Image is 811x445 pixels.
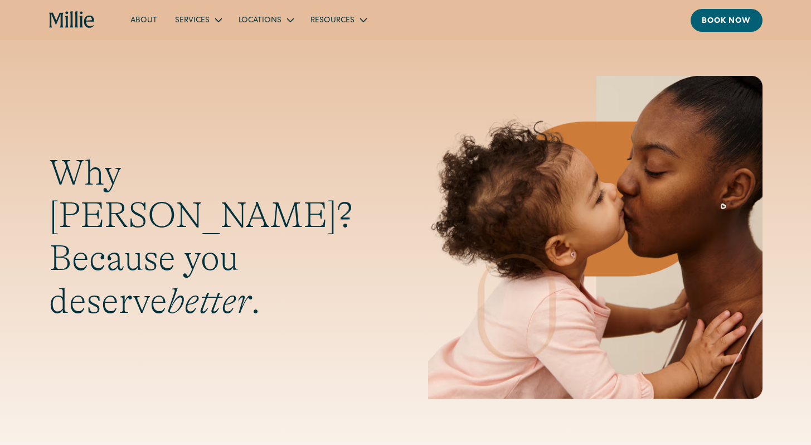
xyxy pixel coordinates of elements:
[49,152,383,323] h1: Why [PERSON_NAME]? Because you deserve .
[49,11,95,29] a: home
[166,11,230,29] div: Services
[302,11,375,29] div: Resources
[230,11,302,29] div: Locations
[239,15,281,27] div: Locations
[428,76,763,399] img: Mother and baby sharing a kiss, highlighting the emotional bond and nurturing care at the heart o...
[702,16,751,27] div: Book now
[691,9,763,32] a: Book now
[310,15,354,27] div: Resources
[122,11,166,29] a: About
[175,15,210,27] div: Services
[167,281,251,321] em: better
